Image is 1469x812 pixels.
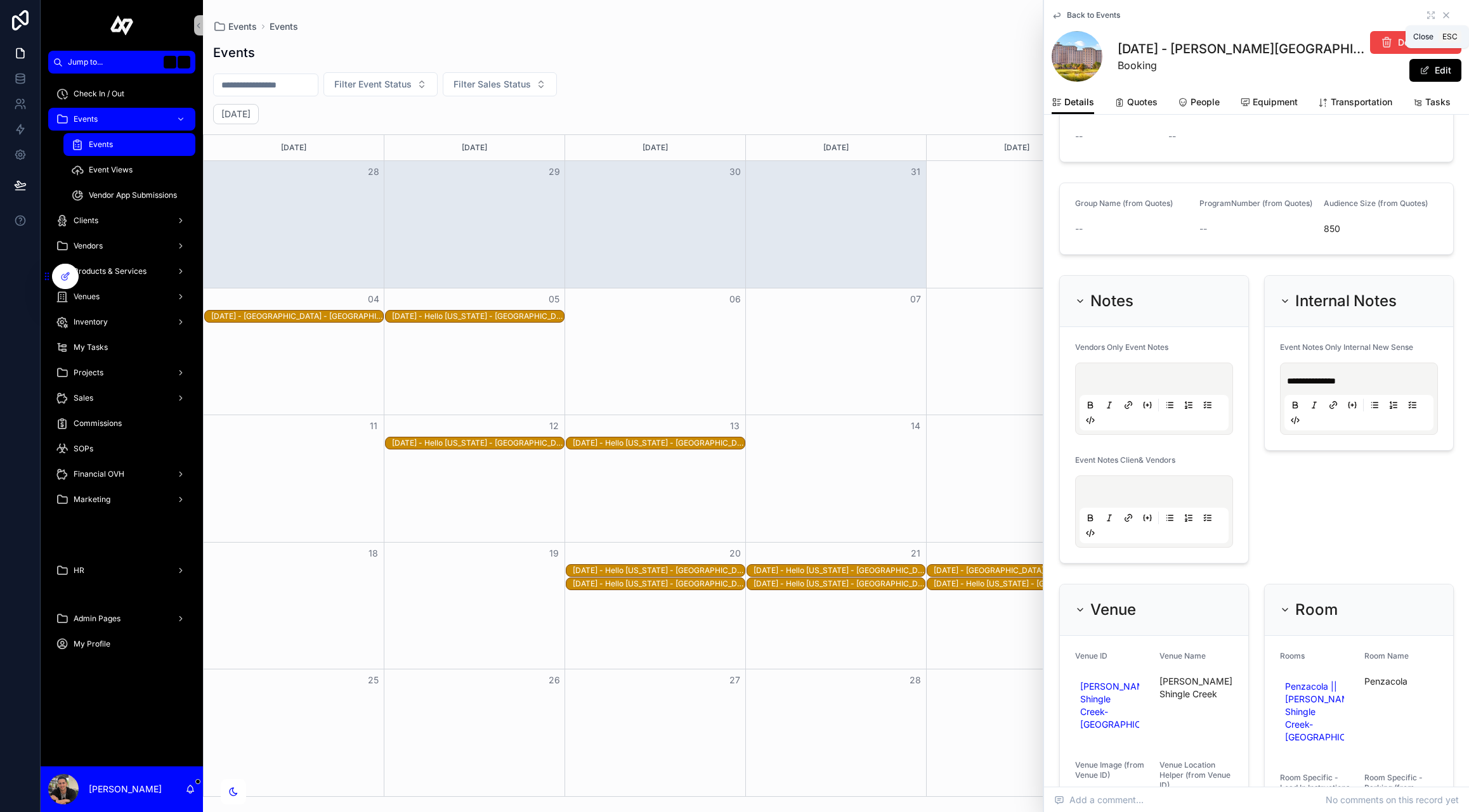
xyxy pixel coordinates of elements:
span: Venues [74,292,100,302]
div: [DATE] [567,135,743,160]
span: [PERSON_NAME] Shingle Creek [1159,675,1234,700]
div: [DATE] - [GEOGRAPHIC_DATA] - [GEOGRAPHIC_DATA] - [GEOGRAPHIC_DATA] - recpxPfjZKAs8Zo8g [211,311,383,321]
a: Commissions [48,412,195,435]
button: 27 [728,673,743,688]
a: My Profile [48,633,195,655]
div: 1/22/2026 - Hello Florida - Orlando - Omni Orlando Resort Champions Gate - recwtmDgjBCyJGz3J [934,578,1106,590]
span: Penzacola [1364,675,1439,688]
a: Details [1052,91,1094,115]
span: Financial OVH [74,469,124,479]
a: Products & Services [48,260,195,283]
button: 20 [728,546,743,561]
span: Audience Size (from Quotes) [1324,198,1428,208]
button: 04 [366,292,381,307]
span: Check In / Out [74,89,124,99]
div: [DATE] - Hello [US_STATE] - [GEOGRAPHIC_DATA][PERSON_NAME] [GEOGRAPHIC_DATA] - reclw7XAqoAPybKNl [573,565,745,576]
div: 1/13/2026 - Hello Florida - Orlando - Waldorf Astoria - recZanBdOiYK98SVE [573,437,745,449]
a: Projects [48,361,195,384]
div: [DATE] - Hello [US_STATE] - [GEOGRAPHIC_DATA] - [GEOGRAPHIC_DATA] Champions Gate - recrA0Jzx2U8frj1t [754,565,925,576]
h2: Venue [1090,600,1136,620]
a: My Tasks [48,336,195,359]
span: Room Name [1364,651,1409,661]
a: Vendor App Submissions [63,184,195,207]
span: [PERSON_NAME] Shingle Creek- [GEOGRAPHIC_DATA] [1080,680,1139,731]
div: [DATE] [748,135,924,160]
span: Marketing [74,494,110,505]
p: [PERSON_NAME] [89,783,162,796]
div: Month View [203,134,1469,797]
span: Back to Events [1067,10,1120,20]
span: ProgramNumber (from Quotes) [1199,198,1312,208]
div: 1/21/2026 - Hello Florida - Orlando - Omni Orlando Resort Champions Gate - recr1cnxE7aWdHIyi [754,578,925,590]
a: People [1178,91,1220,116]
div: 1/20/2026 - Hello Florida - Orlando - Signia by Hilton Orlando Bonnet Creek - rec8tNsGUWDW3H119 [573,578,745,590]
a: Admin Pages [48,607,195,630]
a: HR [48,559,195,582]
button: Select Button [323,72,438,96]
div: [DATE] - [GEOGRAPHIC_DATA] - [GEOGRAPHIC_DATA] - [GEOGRAPHIC_DATA] - recrRmVIJs98CJ93Z [934,565,1106,576]
span: -- [1199,222,1207,235]
button: 05 [547,292,562,307]
a: Check In / Out [48,82,195,105]
button: Edit [1409,59,1461,82]
button: 28 [908,673,923,688]
h2: Room [1295,600,1338,620]
span: Events [228,20,257,33]
span: Booking [1118,58,1366,73]
h1: Events [213,44,255,61]
div: 1/5/2026 - Hello Florida - Orlando - JW Marriott Orlando Grande Lakes - recG5zpauUonq02Wm [392,311,564,322]
button: 21 [908,546,923,561]
a: Events [48,108,195,131]
span: Products & Services [74,266,147,276]
button: 14 [908,418,923,434]
span: No comments on this record yet [1326,794,1459,806]
span: -- [1075,222,1083,235]
span: Equipment [1253,96,1298,108]
span: Inventory [74,317,108,327]
span: Events [74,114,98,124]
a: Vendors [48,235,195,257]
span: Admin Pages [74,614,121,624]
a: Events [270,20,298,33]
span: -- [1168,130,1176,143]
div: scrollable content [41,74,203,766]
h1: [DATE] - [PERSON_NAME][GEOGRAPHIC_DATA][PERSON_NAME] - [GEOGRAPHIC_DATA][PERSON_NAME][GEOGRAPHIC_... [1118,40,1366,58]
button: 18 [366,546,381,561]
span: Vendors Only Event Notes [1075,342,1168,352]
span: Room Specific - Load In Instructions (from Rooms) [1280,773,1350,802]
span: Event Notes Clien& Vendors [1075,455,1175,465]
div: 1/12/2026 - Hello Florida - Orlando - Orlando World Center Marriott - recH9mbuWR1iczDAu [392,437,564,449]
a: Venues [48,285,195,308]
span: Venue Image (from Venue ID) [1075,760,1144,780]
a: Events [213,20,257,33]
span: Room Specific - Parking (from Rooms) [1364,773,1423,802]
h2: Internal Notes [1295,291,1397,311]
button: 31 [908,164,923,179]
button: 30 [728,164,743,179]
a: Transportation [1318,91,1392,116]
div: 1/21/2026 - Hello Florida - Orlando - Omni Orlando Resort Champions Gate - recrA0Jzx2U8frj1t [754,565,925,576]
span: Clients [74,216,98,226]
h2: Notes [1090,291,1133,311]
span: -- [1075,130,1083,143]
button: 25 [366,673,381,688]
span: 850 [1324,222,1438,235]
span: Quotes [1127,96,1158,108]
a: Event Views [63,158,195,181]
div: [DATE] [929,135,1105,160]
a: Clients [48,209,195,232]
span: Esc [1440,32,1460,42]
button: 19 [547,546,562,561]
div: 1/20/2026 - Hello Florida - Orlando - Rosen Shingle Creek - reclw7XAqoAPybKNl [573,565,745,576]
button: 13 [728,418,743,434]
a: SOPs [48,437,195,460]
span: Event Views [89,165,133,175]
div: 1/4/2026 - LoganMania - Orlando - Kia Center - recpxPfjZKAs8Zo8g [211,311,383,322]
a: Tasks [1413,91,1451,116]
button: Delete Event [1370,31,1461,54]
button: 06 [728,292,743,307]
a: Marketing [48,488,195,511]
span: Delete Event [1398,36,1451,49]
span: My Profile [74,639,110,649]
div: [DATE] - Hello [US_STATE] - [GEOGRAPHIC_DATA] - [GEOGRAPHIC_DATA] Marriott - recH9mbuWR1iczDAu [392,438,564,448]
